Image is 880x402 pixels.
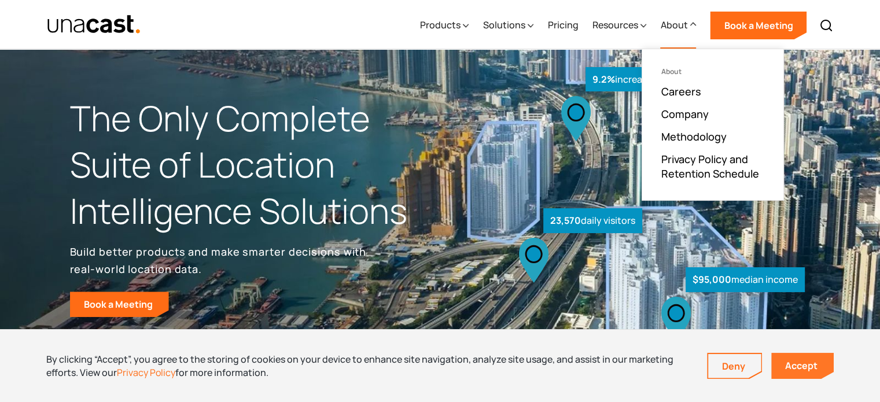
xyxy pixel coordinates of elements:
[771,353,834,379] a: Accept
[708,354,761,378] a: Deny
[117,366,175,379] a: Privacy Policy
[547,2,578,49] a: Pricing
[419,18,460,32] div: Products
[661,130,726,143] a: Methodology
[70,95,440,234] h1: The Only Complete Suite of Location Intelligence Solutions
[419,2,469,49] div: Products
[642,49,784,201] nav: About
[46,353,690,379] div: By clicking “Accept”, you agree to the storing of cookies on your device to enhance site navigati...
[592,18,638,32] div: Resources
[586,67,718,92] div: increase in foot traffic
[543,208,642,233] div: daily visitors
[592,73,615,86] strong: 9.2%
[70,243,371,278] p: Build better products and make smarter decisions with real-world location data.
[819,19,833,32] img: Search icon
[47,14,141,35] a: home
[661,107,708,121] a: Company
[592,2,646,49] div: Resources
[550,214,581,227] strong: 23,570
[710,12,807,39] a: Book a Meeting
[661,68,765,76] div: About
[686,267,805,292] div: median income
[693,273,731,286] strong: $95,000
[70,292,169,317] a: Book a Meeting
[661,152,765,181] a: Privacy Policy and Retention Schedule
[661,84,701,98] a: Careers
[660,18,687,32] div: About
[660,2,696,49] div: About
[483,18,525,32] div: Solutions
[47,14,141,35] img: Unacast text logo
[483,2,533,49] div: Solutions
